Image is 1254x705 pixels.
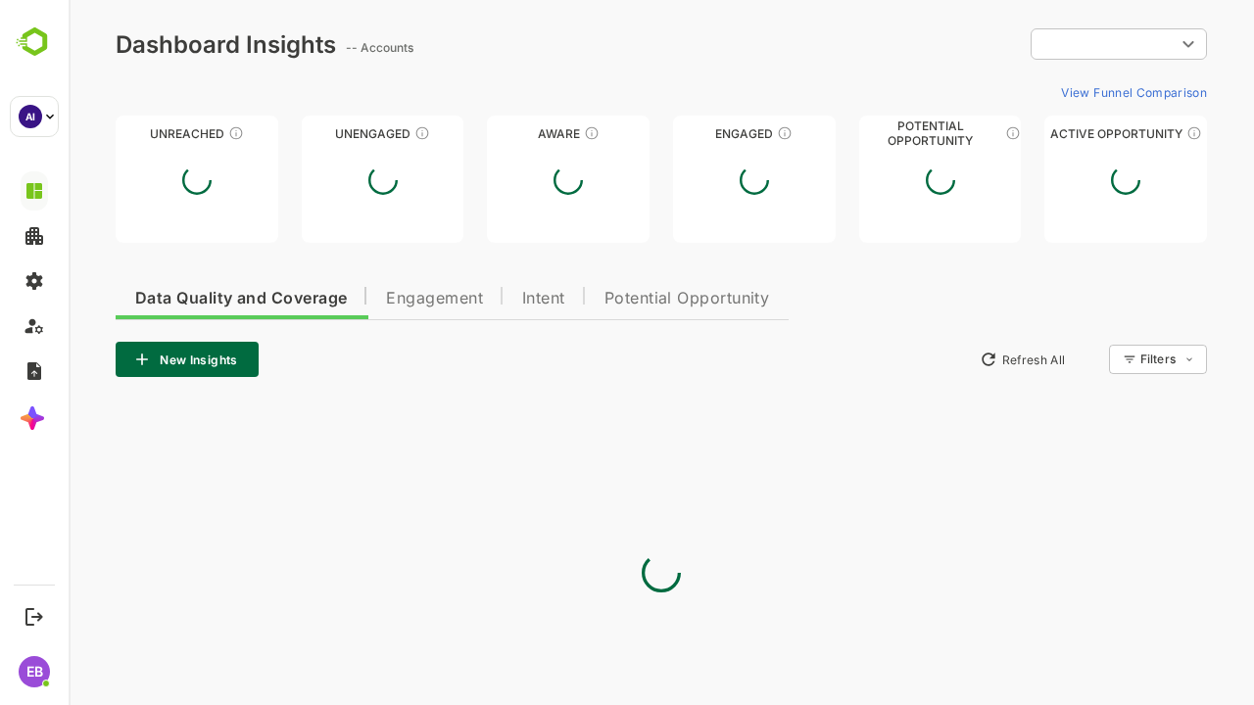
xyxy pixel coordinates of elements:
button: Refresh All [902,344,1005,375]
div: Aware [418,126,581,141]
button: New Insights [47,342,190,377]
span: Data Quality and Coverage [67,291,278,306]
div: These accounts have not been engaged with for a defined time period [160,125,175,141]
div: These accounts are MQAs and can be passed on to Inside Sales [937,125,952,141]
div: AI [19,105,42,128]
img: BambooboxLogoMark.f1c84d78b4c51b1a7b5f700c9845e183.svg [10,23,60,61]
span: Intent [454,291,497,306]
div: These accounts have just entered the buying cycle and need further nurturing [515,125,531,141]
span: Engagement [317,291,414,306]
div: Active Opportunity [976,126,1138,141]
div: Unengaged [233,126,396,141]
button: View Funnel Comparison [985,76,1138,108]
div: These accounts have open opportunities which might be at any of the Sales Stages [1118,125,1133,141]
div: These accounts have not shown enough engagement and need nurturing [346,125,362,141]
div: These accounts are warm, further nurturing would qualify them to MQAs [708,125,724,141]
button: Logout [21,603,47,630]
div: ​ [962,26,1138,62]
div: Filters [1072,352,1107,366]
div: Unreached [47,126,210,141]
span: Potential Opportunity [536,291,701,306]
div: EB [19,656,50,687]
div: Engaged [604,126,767,141]
div: Dashboard Insights [47,30,267,59]
ag: -- Accounts [277,40,351,55]
div: Potential Opportunity [791,126,953,141]
div: Filters [1070,342,1138,377]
